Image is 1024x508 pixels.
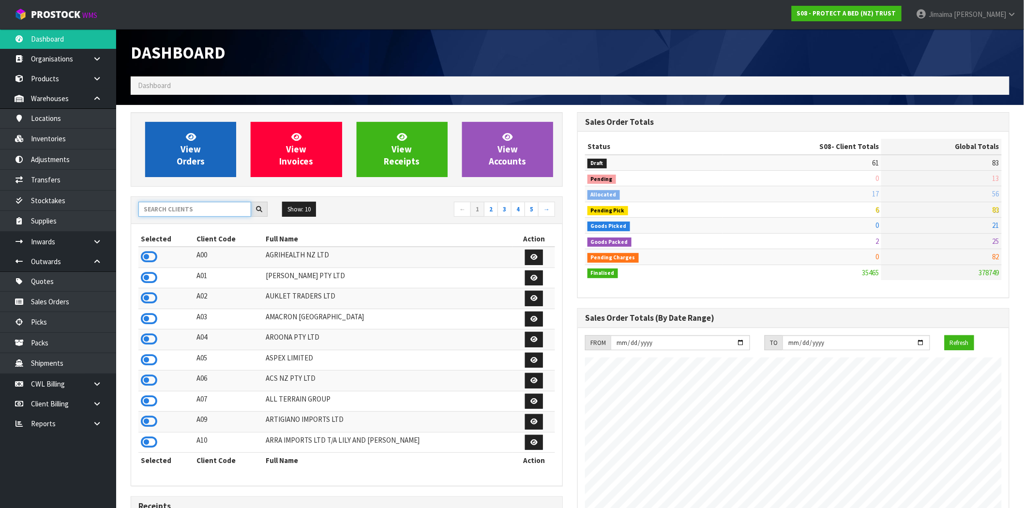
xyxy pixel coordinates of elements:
[993,158,999,167] span: 83
[263,268,513,288] td: [PERSON_NAME] PTY LTD
[993,189,999,198] span: 56
[263,391,513,412] td: ALL TERRAIN GROUP
[138,453,194,468] th: Selected
[138,202,251,217] input: Search clients
[384,131,420,167] span: View Receipts
[875,205,879,214] span: 6
[585,314,1002,323] h3: Sales Order Totals (By Date Range)
[263,453,513,468] th: Full Name
[82,11,97,20] small: WMS
[875,237,879,246] span: 2
[194,247,263,268] td: A00
[993,205,999,214] span: 83
[454,202,471,217] a: ←
[145,122,236,177] a: ViewOrders
[138,231,194,247] th: Selected
[31,8,80,21] span: ProStock
[194,350,263,371] td: A05
[263,371,513,391] td: ACS NZ PTY LTD
[872,158,879,167] span: 61
[513,231,555,247] th: Action
[993,174,999,183] span: 13
[177,131,205,167] span: View Orders
[263,288,513,309] td: AUKLET TRADERS LTD
[875,252,879,261] span: 0
[585,335,611,351] div: FROM
[279,131,313,167] span: View Invoices
[954,10,1006,19] span: [PERSON_NAME]
[587,269,618,278] span: Finalised
[194,432,263,453] td: A10
[263,247,513,268] td: AGRIHEALTH NZ LTD
[484,202,498,217] a: 2
[587,206,628,216] span: Pending Pick
[263,231,513,247] th: Full Name
[993,221,999,230] span: 21
[263,432,513,453] td: ARRA IMPORTS LTD T/A LILY AND [PERSON_NAME]
[792,6,902,21] a: S08 - PROTECT A BED (NZ) TRUST
[587,159,607,168] span: Draft
[765,335,783,351] div: TO
[489,131,526,167] span: View Accounts
[194,329,263,350] td: A04
[194,453,263,468] th: Client Code
[587,175,616,184] span: Pending
[138,81,171,90] span: Dashboard
[194,288,263,309] td: A02
[525,202,539,217] a: 5
[513,453,555,468] th: Action
[797,9,896,17] strong: S08 - PROTECT A BED (NZ) TRUST
[585,118,1002,127] h3: Sales Order Totals
[993,237,999,246] span: 25
[131,42,226,63] span: Dashboard
[587,238,632,247] span: Goods Packed
[194,231,263,247] th: Client Code
[251,122,342,177] a: ViewInvoices
[263,412,513,433] td: ARTIGIANO IMPORTS LTD
[194,412,263,433] td: A09
[354,202,555,219] nav: Page navigation
[862,268,879,277] span: 35465
[497,202,512,217] a: 3
[945,335,974,351] button: Refresh
[875,221,879,230] span: 0
[263,309,513,329] td: AMACRON [GEOGRAPHIC_DATA]
[462,122,553,177] a: ViewAccounts
[875,174,879,183] span: 0
[872,189,879,198] span: 17
[15,8,27,20] img: cube-alt.png
[587,222,630,231] span: Goods Picked
[979,268,999,277] span: 378749
[194,268,263,288] td: A01
[585,139,723,154] th: Status
[929,10,952,19] span: Jimaima
[282,202,316,217] button: Show: 10
[357,122,448,177] a: ViewReceipts
[587,253,639,263] span: Pending Charges
[587,190,620,200] span: Allocated
[819,142,831,151] span: S08
[194,391,263,412] td: A07
[993,252,999,261] span: 82
[538,202,555,217] a: →
[194,309,263,329] td: A03
[263,350,513,371] td: ASPEX LIMITED
[511,202,525,217] a: 4
[723,139,882,154] th: - Client Totals
[881,139,1002,154] th: Global Totals
[470,202,484,217] a: 1
[194,371,263,391] td: A06
[263,329,513,350] td: AROONA PTY LTD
